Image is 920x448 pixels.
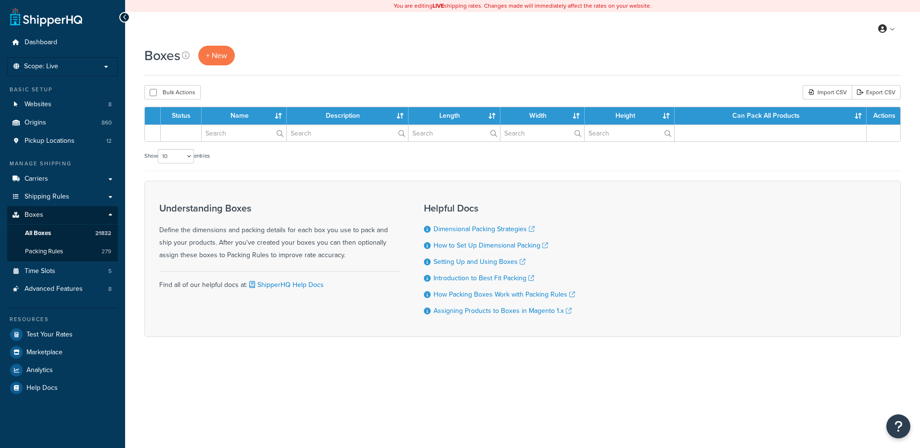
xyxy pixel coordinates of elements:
[144,85,201,100] button: Bulk Actions
[7,280,118,298] li: Advanced Features
[675,107,867,124] th: Can Pack All Products
[26,331,73,339] span: Test Your Rates
[159,271,400,291] div: Find all of our helpful docs at:
[434,289,575,299] a: How Packing Boxes Work with Packing Rules
[25,285,83,293] span: Advanced Features
[7,170,118,188] a: Carriers
[108,100,112,109] span: 8
[434,306,572,316] a: Assigning Products to Boxes in Magento 1.x
[106,137,112,145] span: 12
[159,203,400,213] h3: Understanding Boxes
[7,206,118,261] li: Boxes
[7,188,118,206] a: Shipping Rules
[7,206,118,224] a: Boxes
[7,160,118,168] div: Manage Shipping
[25,267,55,275] span: Time Slots
[95,229,111,237] span: 21832
[7,361,118,379] a: Analytics
[7,243,118,261] a: Packing Rules 279
[434,273,534,283] a: Introduction to Best Fit Packing
[500,125,585,141] input: Search
[7,96,118,113] li: Websites
[7,326,118,343] a: Test Your Rates
[867,107,900,124] th: Actions
[434,257,525,267] a: Setting Up and Using Boxes
[7,224,118,242] a: All Boxes 21832
[7,243,118,261] li: Packing Rules
[287,107,409,124] th: Description
[26,348,63,357] span: Marketplace
[7,379,118,397] a: Help Docs
[434,240,548,250] a: How to Set Up Dimensional Packing
[500,107,585,124] th: Width
[424,203,575,213] h3: Helpful Docs
[7,114,118,132] li: Origins
[7,132,118,150] a: Pickup Locations 12
[102,119,112,127] span: 860
[198,46,235,65] a: + New
[26,384,58,392] span: Help Docs
[287,125,408,141] input: Search
[206,50,227,61] span: + New
[25,229,51,237] span: All Boxes
[144,149,210,163] label: Show entries
[158,149,194,163] select: Showentries
[25,38,57,47] span: Dashboard
[803,85,852,100] div: Import CSV
[25,175,48,183] span: Carriers
[433,1,444,10] b: LIVE
[25,211,43,219] span: Boxes
[585,125,674,141] input: Search
[10,7,82,26] a: ShipperHQ Home
[24,62,58,71] span: Scope: Live
[25,137,75,145] span: Pickup Locations
[25,119,46,127] span: Origins
[434,224,535,234] a: Dimensional Packing Strategies
[7,262,118,280] li: Time Slots
[852,85,901,100] a: Export CSV
[25,100,51,109] span: Websites
[7,224,118,242] li: All Boxes
[25,248,63,256] span: Packing Rules
[161,107,202,124] th: Status
[102,248,111,256] span: 279
[7,34,118,51] a: Dashboard
[7,280,118,298] a: Advanced Features 8
[409,125,500,141] input: Search
[159,203,400,261] div: Define the dimensions and packing details for each box you use to pack and ship your products. Af...
[247,280,324,290] a: ShipperHQ Help Docs
[108,267,112,275] span: 5
[7,262,118,280] a: Time Slots 5
[886,414,910,438] button: Open Resource Center
[7,86,118,94] div: Basic Setup
[108,285,112,293] span: 8
[7,96,118,113] a: Websites 8
[26,366,53,374] span: Analytics
[7,132,118,150] li: Pickup Locations
[202,107,287,124] th: Name
[25,193,69,201] span: Shipping Rules
[585,107,675,124] th: Height
[144,46,180,65] h1: Boxes
[202,125,286,141] input: Search
[7,315,118,324] div: Resources
[7,114,118,132] a: Origins 860
[409,107,500,124] th: Length
[7,344,118,361] a: Marketplace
